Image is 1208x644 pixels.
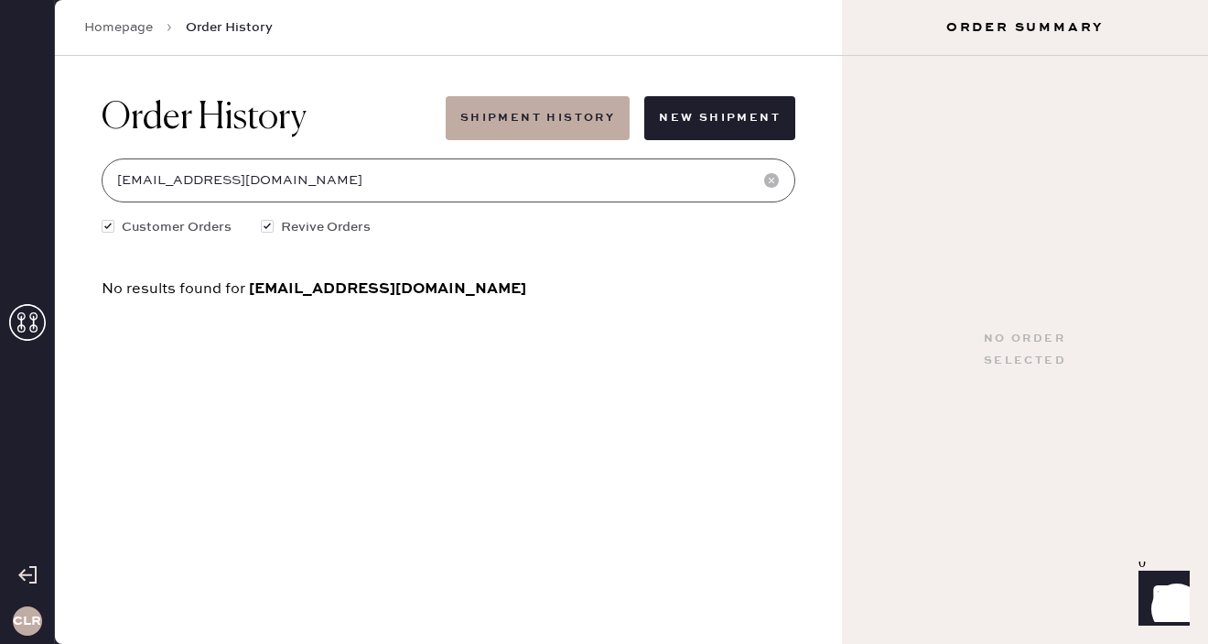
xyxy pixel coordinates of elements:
button: Shipment History [446,96,630,140]
input: Search by order number, customer name, email or phone number [102,158,795,202]
a: Homepage [84,18,153,37]
h3: CLR [13,615,41,628]
h3: Order Summary [842,18,1208,37]
span: [EMAIL_ADDRESS][DOMAIN_NAME] [249,279,526,298]
span: Customer Orders [122,217,232,237]
button: New Shipment [644,96,795,140]
span: Revive Orders [281,217,371,237]
span: Order History [186,18,273,37]
div: No results found for [102,281,795,297]
h1: Order History [102,96,307,140]
iframe: Front Chat [1121,562,1200,640]
div: No order selected [984,328,1066,372]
